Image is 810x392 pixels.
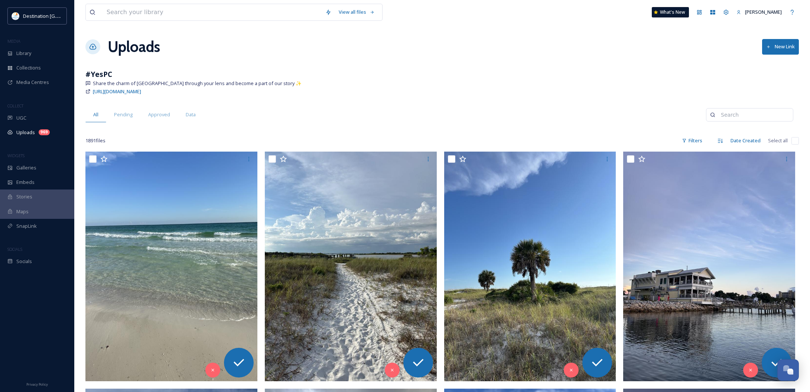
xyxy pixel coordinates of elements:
img: ext_1758032950.46221_Social@destinationpanamacity.com-IMG_1522.jpeg [265,152,437,381]
input: Search your library [103,4,322,20]
span: 1891 file s [85,137,105,144]
span: Destination [GEOGRAPHIC_DATA] [23,12,97,19]
span: Uploads [16,129,35,136]
div: Filters [678,133,706,148]
a: View all files [335,5,378,19]
span: Share the charm of [GEOGRAPHIC_DATA] through your lens and become a part of our story ✨ [93,80,302,87]
span: Select all [768,137,788,144]
span: Data [186,111,196,118]
div: 969 [39,129,50,135]
img: ext_1758032950.53194_Social@destinationpanamacity.com-IMG_1523.jpeg [85,152,257,381]
strong: #YesPC [85,69,112,79]
span: Stories [16,193,32,200]
span: Media Centres [16,79,49,86]
img: ext_1758032950.218618_Social@destinationpanamacity.com-IMG_1521.jpeg [444,152,616,381]
a: What's New [652,7,689,17]
button: New Link [762,39,799,54]
a: [URL][DOMAIN_NAME] [93,87,141,96]
span: SOCIALS [7,246,22,252]
span: WIDGETS [7,153,25,158]
span: Pending [114,111,133,118]
span: Collections [16,64,41,71]
span: Embeds [16,179,35,186]
span: Privacy Policy [26,382,48,387]
span: Approved [148,111,170,118]
input: Search [717,107,789,122]
span: [PERSON_NAME] [745,9,782,15]
span: UGC [16,114,26,122]
a: Uploads [108,36,160,58]
span: COLLECT [7,103,23,108]
span: Galleries [16,164,36,171]
span: Maps [16,208,29,215]
span: SnapLink [16,223,37,230]
span: All [93,111,98,118]
div: Date Created [727,133,764,148]
span: Library [16,50,31,57]
span: [URL][DOMAIN_NAME] [93,88,141,95]
button: Open Chat [777,359,799,381]
img: ext_1758032948.904722_Social@destinationpanamacity.com-IMG_1565.jpeg [623,152,795,381]
span: Socials [16,258,32,265]
a: Privacy Policy [26,379,48,388]
img: download.png [12,12,19,20]
a: [PERSON_NAME] [733,5,785,19]
span: MEDIA [7,38,20,44]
